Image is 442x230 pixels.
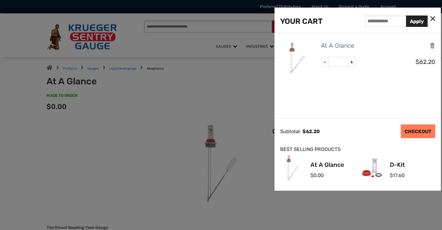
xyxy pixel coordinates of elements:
a: At A Glance [321,41,354,51]
a: At A Glance [310,162,344,168]
span: 62.20 [416,58,435,65]
span: $ [390,172,393,178]
span: 0.00 [310,172,324,178]
div: YOUR CART [280,15,323,27]
span: + [348,57,355,67]
img: D-Kit [360,155,384,180]
img: At A Glance [280,155,305,180]
span: 17.60 [390,172,405,178]
div: Subtotal: [280,129,301,134]
button: Apply [406,16,428,27]
div: BEST SELLING PRODUCTS [280,146,435,154]
span: $ [302,129,306,134]
span: - [321,57,329,67]
a: D-Kit [390,162,405,168]
img: At A Glance [280,41,314,75]
a: Remove this item [430,42,435,49]
a: CHECKOUT [401,124,435,138]
span: $ [310,172,313,178]
span: 62.20 [302,129,320,134]
span: $ [416,58,419,65]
